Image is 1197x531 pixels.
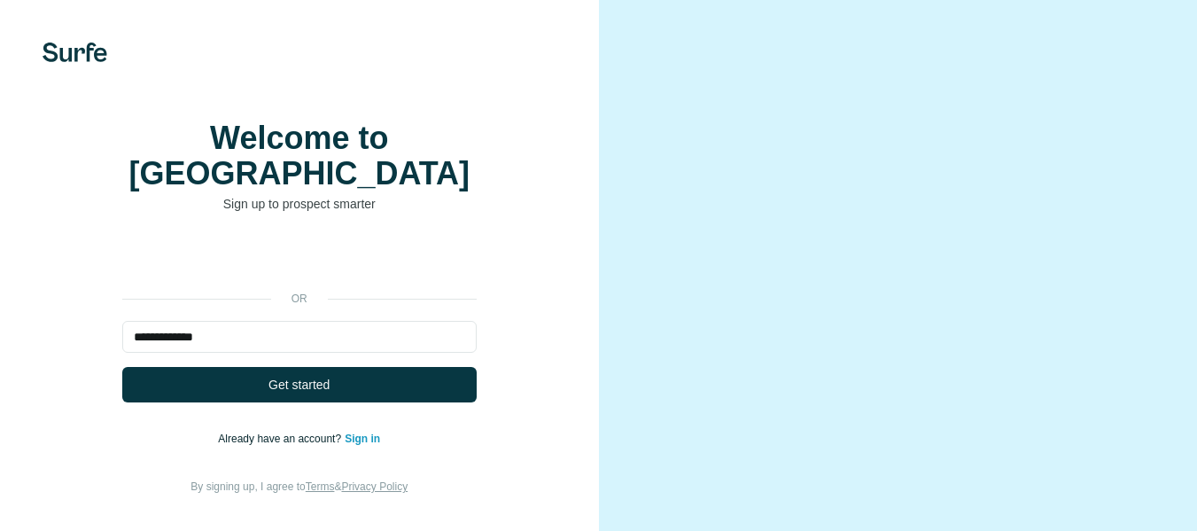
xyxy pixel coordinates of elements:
[306,480,335,493] a: Terms
[122,195,477,213] p: Sign up to prospect smarter
[271,291,328,307] p: or
[113,239,486,278] iframe: Sign in with Google Button
[43,43,107,62] img: Surfe's logo
[190,480,408,493] span: By signing up, I agree to &
[341,480,408,493] a: Privacy Policy
[345,433,380,445] a: Sign in
[218,433,345,445] span: Already have an account?
[122,367,477,402] button: Get started
[122,121,477,191] h1: Welcome to [GEOGRAPHIC_DATA]
[268,376,330,394] span: Get started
